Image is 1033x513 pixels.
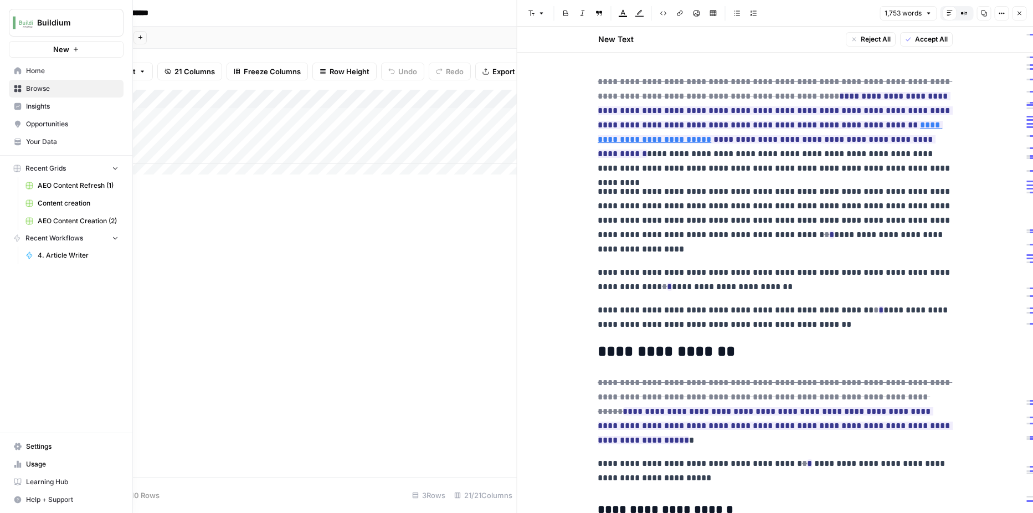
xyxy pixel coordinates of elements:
span: Insights [26,101,119,111]
span: Add 10 Rows [115,490,160,501]
img: Buildium Logo [13,13,33,33]
a: Usage [9,455,124,473]
button: 21 Columns [157,63,222,80]
span: Buildium [37,17,104,28]
span: Settings [26,442,119,452]
span: Help + Support [26,495,119,505]
a: Insights [9,98,124,115]
a: Settings [9,438,124,455]
span: Accept All [914,34,947,44]
a: Content creation [20,194,124,212]
button: Recent Workflows [9,230,124,247]
a: Home [9,62,124,80]
button: Accept All [900,32,952,47]
button: Freeze Columns [227,63,308,80]
a: Opportunities [9,115,124,133]
button: Undo [381,63,424,80]
span: Recent Workflows [25,233,83,243]
span: Undo [398,66,417,77]
span: Browse [26,84,119,94]
span: AEO Content Refresh (1) [38,181,119,191]
a: Your Data [9,133,124,151]
div: 3 Rows [408,486,450,504]
span: Recent Grids [25,163,66,173]
span: 21 Columns [174,66,215,77]
button: Export CSV [475,63,539,80]
span: Row Height [330,66,369,77]
button: New [9,41,124,58]
span: Export CSV [492,66,532,77]
span: Usage [26,459,119,469]
span: Reject All [860,34,890,44]
button: Row Height [312,63,377,80]
a: AEO Content Creation (2) [20,212,124,230]
span: Freeze Columns [244,66,301,77]
span: 4. Article Writer [38,250,119,260]
a: AEO Content Refresh (1) [20,177,124,194]
span: Learning Hub [26,477,119,487]
button: Redo [429,63,471,80]
button: Reject All [845,32,895,47]
span: Content creation [38,198,119,208]
a: Learning Hub [9,473,124,491]
a: Browse [9,80,124,98]
span: Opportunities [26,119,119,129]
span: 1,753 words [885,8,922,18]
h2: New Text [598,34,633,45]
div: 21/21 Columns [450,486,517,504]
span: Redo [446,66,464,77]
button: 1,753 words [880,6,937,20]
span: Home [26,66,119,76]
span: Your Data [26,137,119,147]
button: Help + Support [9,491,124,509]
span: AEO Content Creation (2) [38,216,119,226]
a: 4. Article Writer [20,247,124,264]
button: Workspace: Buildium [9,9,124,37]
button: Recent Grids [9,160,124,177]
button: Sort [114,63,153,80]
span: New [53,44,69,55]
